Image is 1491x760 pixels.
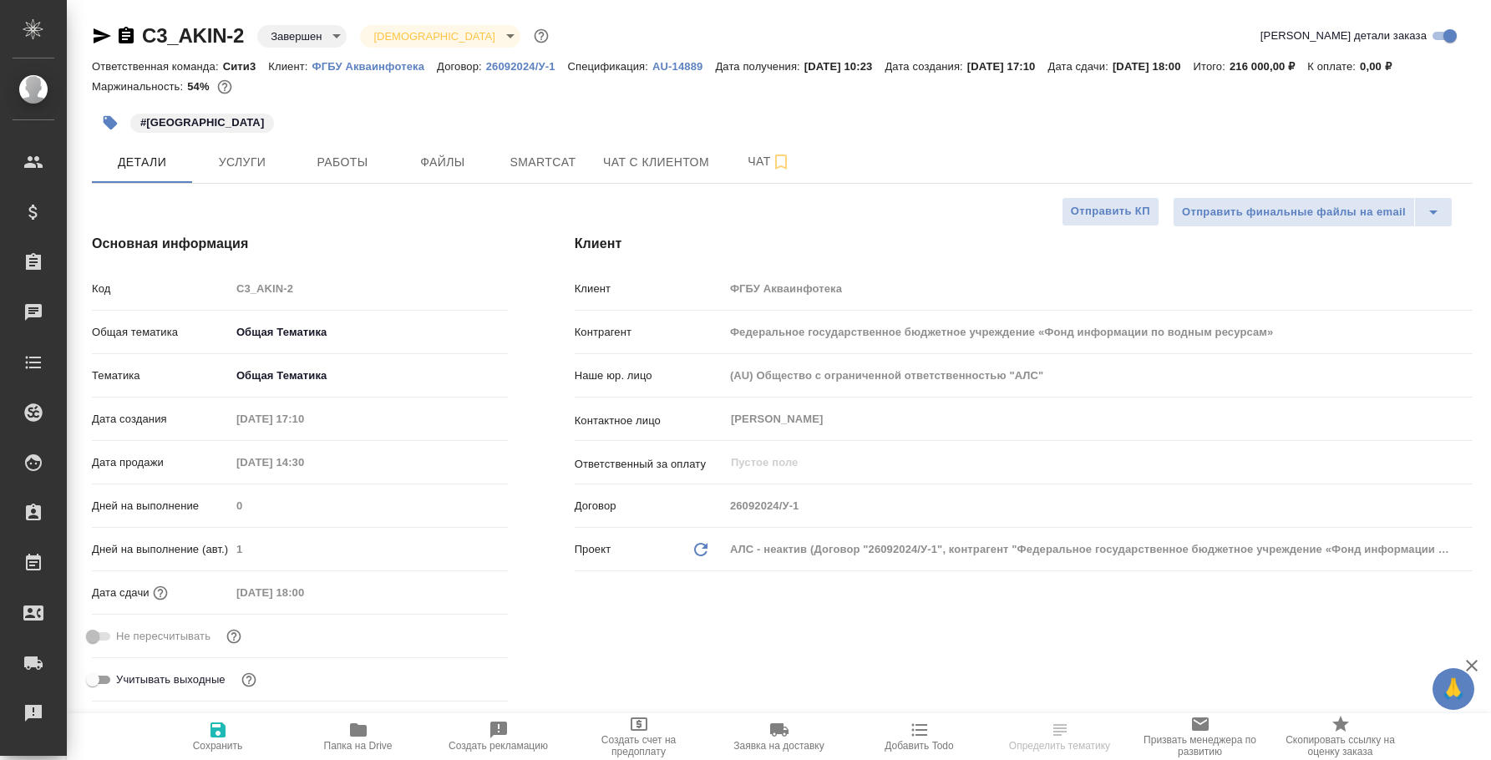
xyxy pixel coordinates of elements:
span: Чат с клиентом [603,152,709,173]
button: Скопировать ссылку для ЯМессенджера [92,26,112,46]
div: split button [1173,197,1453,227]
p: Контактное лицо [575,413,724,429]
span: Сохранить [193,740,243,752]
p: Проект [575,541,611,558]
input: Пустое поле [724,320,1473,344]
button: Призвать менеджера по развитию [1130,713,1270,760]
h4: Основная информация [92,234,508,254]
h4: Клиент [575,234,1473,254]
span: Файлы [403,152,483,173]
input: Пустое поле [231,450,377,474]
input: Пустое поле [231,494,508,518]
p: Дата создания: [885,60,966,73]
p: Дата сдачи [92,585,150,601]
input: Пустое поле [729,453,1433,473]
p: Ответственный за оплату [575,456,724,473]
p: Спецификация: [568,60,652,73]
button: Отправить финальные файлы на email [1173,197,1415,227]
span: Добавить Todo [885,740,953,752]
p: Маржинальность: [92,80,187,93]
p: Клиент [575,281,724,297]
button: Создать счет на предоплату [569,713,709,760]
button: 1021.00 USD; [214,76,236,98]
p: 216 000,00 ₽ [1230,60,1307,73]
span: Отправить финальные файлы на email [1182,203,1406,222]
span: Призвать менеджера по развитию [1140,734,1260,757]
span: Услуги [202,152,282,173]
p: Договор [575,498,724,514]
p: Дата сдачи: [1047,60,1112,73]
p: Наше юр. лицо [575,367,724,384]
p: Дней на выполнение [92,498,231,514]
input: Пустое поле [724,276,1473,301]
input: Пустое поле [231,407,377,431]
p: [DATE] 10:23 [804,60,885,73]
div: Общая Тематика [231,362,508,390]
span: 🙏 [1439,671,1468,707]
span: Создать рекламацию [449,740,548,752]
p: Сити3 [223,60,269,73]
button: 🙏 [1433,668,1474,710]
button: Отправить КП [1062,197,1159,226]
a: C3_AKIN-2 [142,24,244,47]
a: 26092024/У-1 [486,58,568,73]
p: ФГБУ Акваинфотека [312,60,438,73]
button: Определить тематику [990,713,1130,760]
p: Общая тематика [92,324,231,341]
span: Создать счет на предоплату [579,734,699,757]
input: Пустое поле [724,494,1473,518]
button: Сохранить [148,713,288,760]
p: Ответственная команда: [92,60,223,73]
p: Договор: [437,60,486,73]
button: Доп статусы указывают на важность/срочность заказа [530,25,552,47]
span: Папка на Drive [324,740,393,752]
div: АЛС - неактив (Договор "26092024/У-1", контрагент "Федеральное государственное бюджетное учрежден... [724,535,1473,564]
button: Добавить Todo [849,713,990,760]
span: Определить тематику [1009,740,1110,752]
input: Пустое поле [724,363,1473,388]
button: Включи, если не хочешь, чтобы указанная дата сдачи изменилась после переставления заказа в 'Подтв... [223,626,245,647]
button: Добавить тэг [92,104,129,141]
button: Если добавить услуги и заполнить их объемом, то дата рассчитается автоматически [150,582,171,604]
button: [DEMOGRAPHIC_DATA] [368,29,500,43]
p: Дата получения: [715,60,804,73]
button: Заявка на доставку [709,713,849,760]
a: AU-14889 [652,58,715,73]
svg: Подписаться [771,152,791,172]
p: Дней на выполнение (авт.) [92,541,231,558]
p: Тематика [92,367,231,384]
p: AU-14889 [652,60,715,73]
span: Чат [729,151,809,172]
span: ПЕКИН [129,114,276,129]
span: Учитывать выходные [116,671,226,688]
p: Код [92,281,231,297]
span: Отправить КП [1071,202,1150,221]
button: Скопировать ссылку [116,26,136,46]
p: 54% [187,80,213,93]
div: Завершен [257,25,347,48]
div: Завершен [360,25,520,48]
button: Завершен [266,29,327,43]
p: 0,00 ₽ [1360,60,1404,73]
button: Создать рекламацию [429,713,569,760]
button: Папка на Drive [288,713,429,760]
p: К оплате: [1307,60,1360,73]
p: Контрагент [575,324,724,341]
p: [DATE] 17:10 [967,60,1048,73]
span: Скопировать ссылку на оценку заказа [1281,734,1401,757]
p: #[GEOGRAPHIC_DATA] [140,114,264,131]
p: Дата создания [92,411,231,428]
input: Пустое поле [231,276,508,301]
div: Общая Тематика [231,318,508,347]
span: Не пересчитывать [116,628,210,645]
button: Выбери, если сб и вс нужно считать рабочими днями для выполнения заказа. [238,669,260,691]
p: 26092024/У-1 [486,60,568,73]
input: Пустое поле [231,537,508,561]
p: [DATE] 18:00 [1113,60,1194,73]
p: Дата продажи [92,454,231,471]
span: Работы [302,152,383,173]
span: Детали [102,152,182,173]
span: Заявка на доставку [733,740,824,752]
a: ФГБУ Акваинфотека [312,58,438,73]
span: [PERSON_NAME] детали заказа [1260,28,1427,44]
